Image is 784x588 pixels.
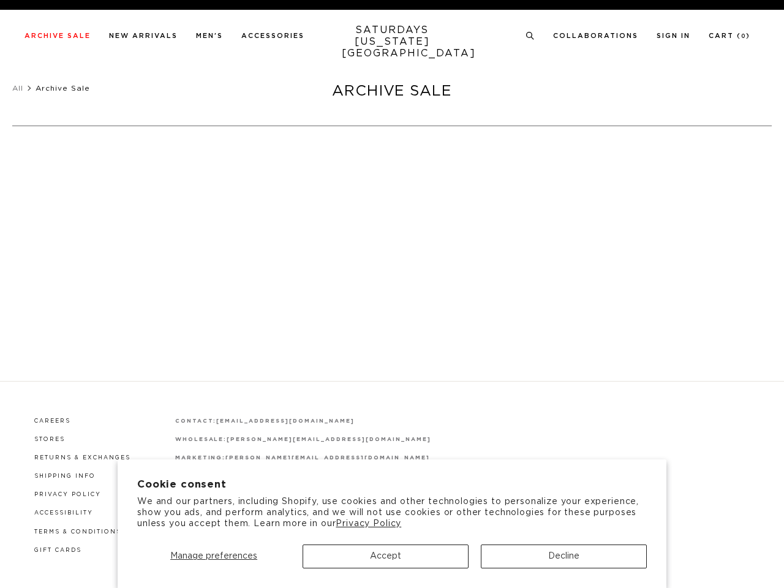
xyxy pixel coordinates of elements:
strong: wholesale: [175,437,227,442]
h2: Cookie consent [137,479,647,491]
a: Privacy Policy [34,492,101,497]
a: [PERSON_NAME][EMAIL_ADDRESS][DOMAIN_NAME] [225,455,429,461]
strong: marketing: [175,455,226,461]
a: Stores [34,437,65,442]
a: [PERSON_NAME][EMAIL_ADDRESS][DOMAIN_NAME] [227,437,431,442]
a: Collaborations [553,32,638,39]
a: SATURDAYS[US_STATE][GEOGRAPHIC_DATA] [342,24,443,59]
a: Careers [34,418,70,424]
a: New Arrivals [109,32,178,39]
span: Manage preferences [170,552,257,560]
a: Shipping Info [34,473,96,479]
a: Gift Cards [34,548,81,553]
button: Decline [481,545,647,568]
small: 0 [741,34,746,39]
button: Manage preferences [137,545,290,568]
p: We and our partners, including Shopify, use cookies and other technologies to personalize your ex... [137,496,647,530]
strong: contact: [175,418,217,424]
a: Privacy Policy [336,519,401,528]
a: All [12,85,23,92]
span: Archive Sale [36,85,90,92]
a: Returns & Exchanges [34,455,130,461]
a: Sign In [657,32,690,39]
a: Cart (0) [709,32,750,39]
a: Terms & Conditions [34,529,121,535]
button: Accept [303,545,469,568]
a: Archive Sale [24,32,91,39]
a: Accessibility [34,510,93,516]
a: Men's [196,32,223,39]
a: [EMAIL_ADDRESS][DOMAIN_NAME] [216,418,354,424]
a: Accessories [241,32,304,39]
